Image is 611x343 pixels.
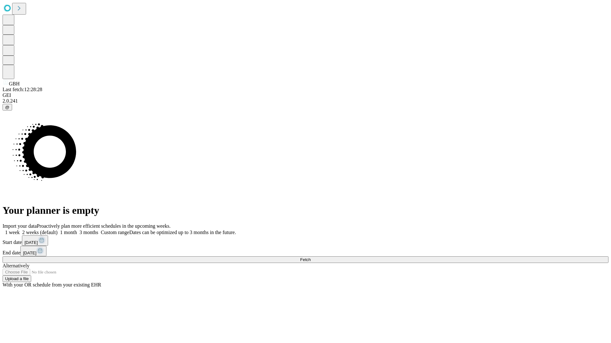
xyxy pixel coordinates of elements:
[80,230,98,235] span: 3 months
[60,230,77,235] span: 1 month
[25,240,38,245] span: [DATE]
[3,223,37,229] span: Import your data
[129,230,236,235] span: Dates can be optimized up to 3 months in the future.
[3,246,608,256] div: End date
[3,282,101,287] span: With your OR schedule from your existing EHR
[3,235,608,246] div: Start date
[3,104,12,111] button: @
[3,92,608,98] div: GEI
[300,257,311,262] span: Fetch
[20,246,46,256] button: [DATE]
[22,230,58,235] span: 2 weeks (default)
[5,230,20,235] span: 1 week
[101,230,129,235] span: Custom range
[23,251,36,255] span: [DATE]
[3,256,608,263] button: Fetch
[3,205,608,216] h1: Your planner is empty
[3,87,42,92] span: Last fetch: 12:28:28
[37,223,171,229] span: Proactively plan more efficient schedules in the upcoming weeks.
[9,81,20,86] span: GBH
[3,263,29,268] span: Alternatively
[22,235,48,246] button: [DATE]
[3,275,31,282] button: Upload a file
[5,105,10,110] span: @
[3,98,608,104] div: 2.0.241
